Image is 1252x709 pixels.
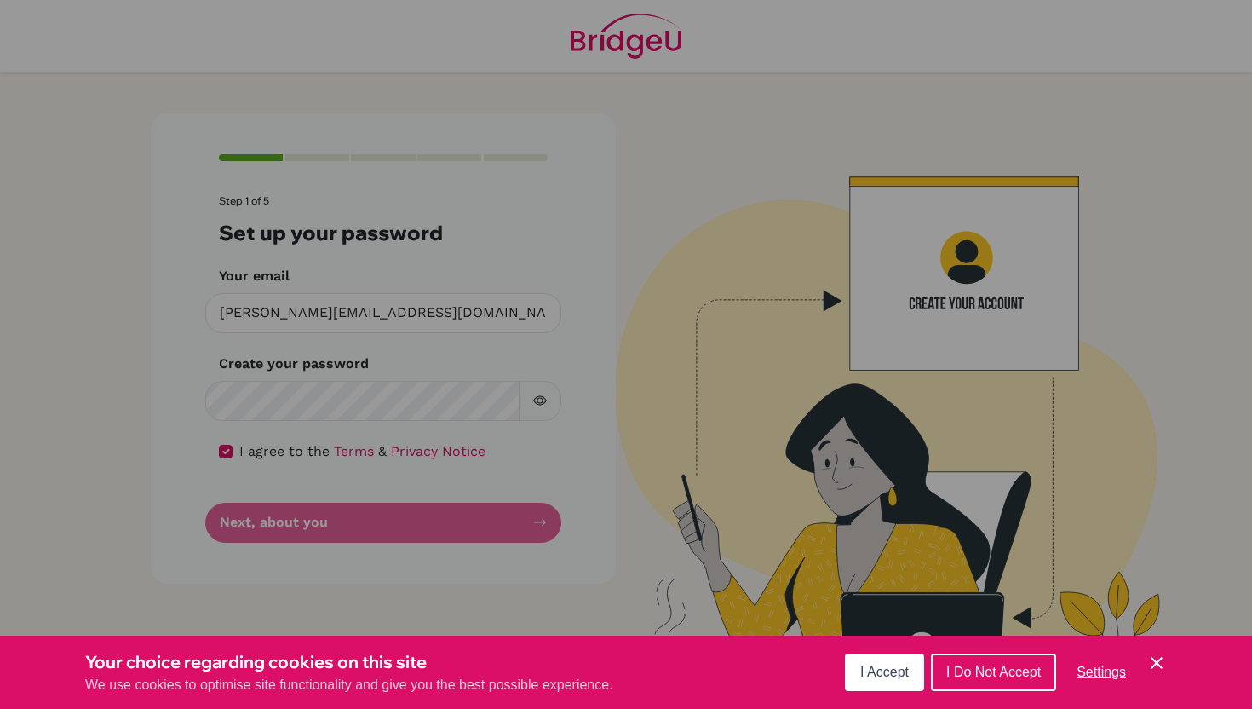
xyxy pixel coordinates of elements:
span: I Accept [860,665,909,679]
button: I Accept [845,654,924,691]
span: I Do Not Accept [946,665,1041,679]
span: Settings [1077,665,1126,679]
button: I Do Not Accept [931,654,1056,691]
button: Save and close [1146,653,1167,673]
p: We use cookies to optimise site functionality and give you the best possible experience. [85,675,613,695]
h3: Your choice regarding cookies on this site [85,649,613,675]
button: Settings [1063,655,1140,689]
